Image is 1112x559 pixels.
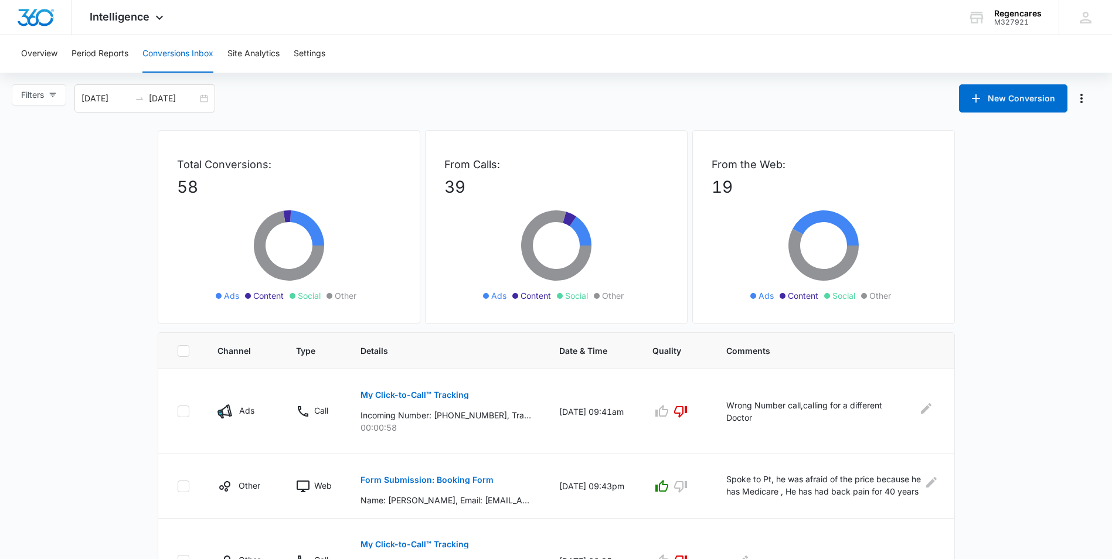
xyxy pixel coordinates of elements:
[142,35,213,73] button: Conversions Inbox
[559,345,607,357] span: Date & Time
[759,289,774,302] span: Ads
[81,92,130,105] input: Start date
[149,92,198,105] input: End date
[21,88,44,101] span: Filters
[361,409,531,421] p: Incoming Number: [PHONE_NUMBER], Tracking Number: [PHONE_NUMBER], Ring To: [PHONE_NUMBER], Caller...
[928,473,935,492] button: Edit Comments
[545,369,638,454] td: [DATE] 09:41am
[335,289,356,302] span: Other
[314,404,328,417] p: Call
[298,289,321,302] span: Social
[994,18,1042,26] div: account id
[712,156,936,172] p: From the Web:
[217,345,251,357] span: Channel
[361,466,494,494] button: Form Submission: Booking Form
[491,289,506,302] span: Ads
[832,289,855,302] span: Social
[652,345,681,357] span: Quality
[444,156,668,172] p: From Calls:
[361,381,469,409] button: My Click-to-Call™ Tracking
[227,35,280,73] button: Site Analytics
[224,289,239,302] span: Ads
[726,345,919,357] span: Comments
[1072,89,1091,108] button: Manage Numbers
[239,479,260,492] p: Other
[12,84,66,105] button: Filters
[444,175,668,199] p: 39
[296,345,315,357] span: Type
[177,156,401,172] p: Total Conversions:
[361,421,531,434] p: 00:00:58
[361,345,514,357] span: Details
[917,399,936,418] button: Edit Comments
[788,289,818,302] span: Content
[545,454,638,519] td: [DATE] 09:43pm
[565,289,588,302] span: Social
[177,175,401,199] p: 58
[253,289,284,302] span: Content
[712,175,936,199] p: 19
[361,540,469,548] p: My Click-to-Call™ Tracking
[726,399,910,424] p: Wrong Number call,calling for a different Doctor
[361,391,469,399] p: My Click-to-Call™ Tracking
[959,84,1067,113] button: New Conversion
[869,289,891,302] span: Other
[361,530,469,558] button: My Click-to-Call™ Tracking
[994,9,1042,18] div: account name
[135,94,144,103] span: swap-right
[361,494,531,506] p: Name: [PERSON_NAME], Email: [EMAIL_ADDRESS][DOMAIN_NAME], Phone: [PHONE_NUMBER], What time of day...
[72,35,128,73] button: Period Reports
[135,94,144,103] span: to
[726,473,921,499] p: Spoke to Pt, he was afraid of the price because he has Medicare , He has had back pain for 40 yea...
[239,404,254,417] p: Ads
[90,11,149,23] span: Intelligence
[361,476,494,484] p: Form Submission: Booking Form
[21,35,57,73] button: Overview
[294,35,325,73] button: Settings
[314,479,332,492] p: Web
[521,289,551,302] span: Content
[602,289,624,302] span: Other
